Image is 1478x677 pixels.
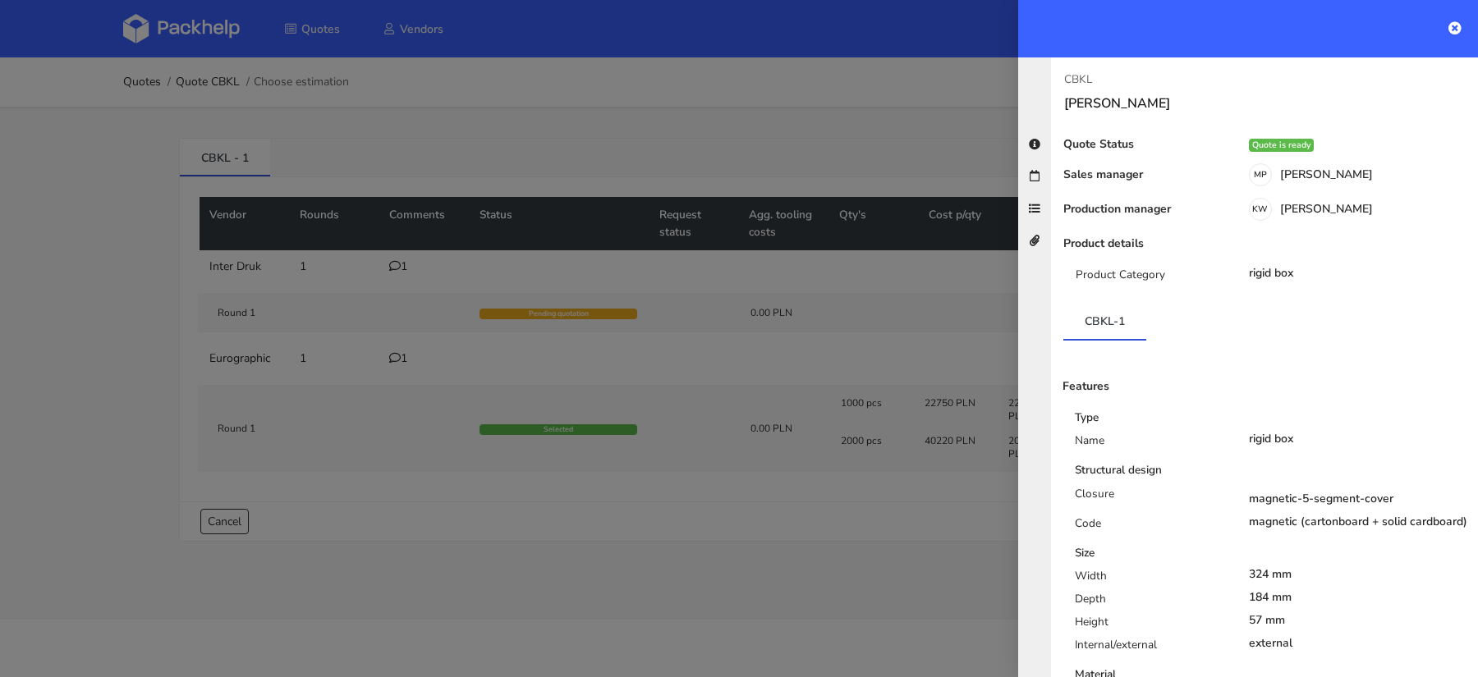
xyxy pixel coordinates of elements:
[1249,139,1314,152] div: Quote is ready
[1063,432,1237,455] div: Name
[1063,267,1237,290] div: Product Category
[1063,303,1146,339] a: CBKL-1
[1250,199,1271,220] span: KW
[1064,71,1251,89] p: CBKL
[1050,380,1229,393] div: Features
[1249,492,1467,505] div: magnetic-5-segment-cover
[1229,168,1478,186] div: [PERSON_NAME]
[1249,637,1467,650] div: external
[1063,637,1237,660] div: Internal/external
[1063,515,1237,538] div: Code
[1249,614,1467,627] div: 57 mm
[1075,462,1162,478] b: Structural design
[1051,203,1229,221] div: Production manager
[1075,409,1099,425] b: Type
[1051,237,1229,250] div: Product details
[1051,138,1229,152] div: Quote Status
[1249,568,1467,581] div: 324 mm
[1229,203,1478,221] div: [PERSON_NAME]
[1063,568,1237,591] div: Width
[1075,545,1095,560] b: Size
[1250,164,1271,185] span: MP
[1249,515,1467,528] div: magnetic (cartonboard + solid cardboard)
[1051,168,1229,186] div: Sales manager
[1064,95,1251,112] h3: [PERSON_NAME]
[1063,591,1237,614] div: Depth
[1249,591,1467,604] div: 184 mm
[1063,614,1237,637] div: Height
[1063,486,1237,515] div: Closure
[1249,432,1467,446] div: rigid box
